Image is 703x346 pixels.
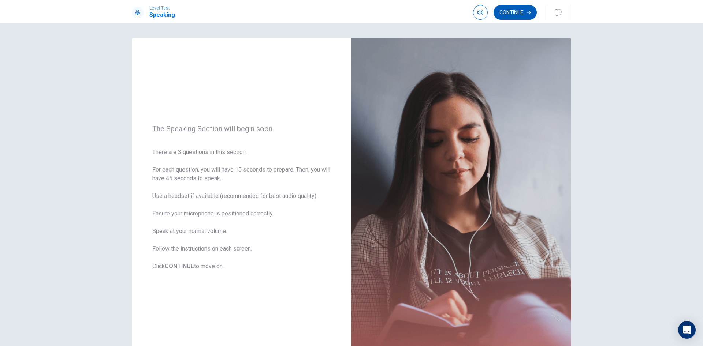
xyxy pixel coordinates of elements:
button: Continue [494,5,537,20]
h1: Speaking [149,11,175,19]
span: The Speaking Section will begin soon. [152,124,331,133]
span: Level Test [149,5,175,11]
b: CONTINUE [165,263,194,270]
span: There are 3 questions in this section. For each question, you will have 15 seconds to prepare. Th... [152,148,331,271]
div: Open Intercom Messenger [678,321,696,339]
